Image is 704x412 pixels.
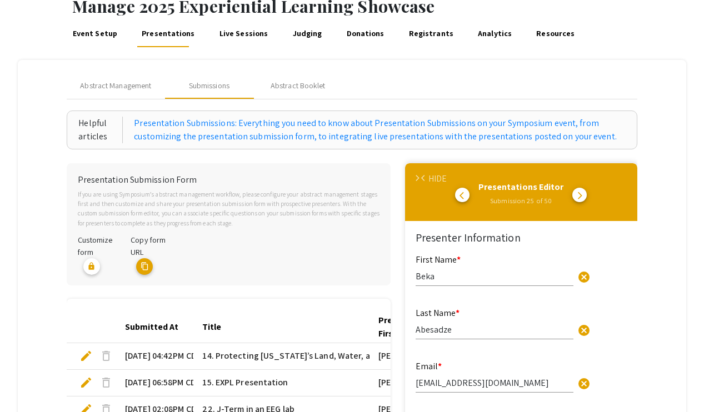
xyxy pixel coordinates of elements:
[99,376,113,389] span: delete
[455,188,470,202] button: go to previous presentation
[476,21,513,47] a: Analytics
[291,21,323,47] a: Judging
[83,258,100,275] mat-icon: lock
[490,196,552,205] span: Submission 25 of 50
[421,175,428,182] span: arrow_back_ios
[80,80,151,92] span: Abstract Management
[78,117,123,143] div: Helpful articles
[577,324,591,337] span: cancel
[134,117,625,143] a: Presentation Submissions: Everything you need to know about Presentation Submissions on your Symp...
[416,254,461,265] mat-label: First Name
[202,320,231,334] div: Title
[78,174,380,185] h6: Presentation Submission Form
[202,376,288,389] span: 15. EXPL Presentation
[202,320,221,334] div: Title
[189,80,229,92] div: Submissions
[535,21,576,47] a: Resources
[416,270,573,282] input: Type Here
[572,188,587,202] button: go to next presentation
[218,21,270,47] a: Live Sessions
[573,371,595,394] button: Clear
[576,192,585,200] span: arrow_forward_ios
[573,265,595,288] button: Clear
[378,314,428,340] div: Presenter 1 First Name
[136,258,153,275] mat-icon: copy URL
[125,320,178,334] div: Submitted At
[78,234,113,257] span: Customize form
[460,192,468,200] span: arrow_back_ios
[271,80,326,92] div: Abstract Booklet
[416,229,627,246] div: Presenter Information
[478,181,564,193] span: Presentations Editor
[416,324,573,335] input: Type Here
[79,349,93,363] span: edit
[414,175,421,182] span: arrow_forward_ios
[79,376,93,389] span: edit
[378,314,438,340] div: Presenter 1 First Name
[8,362,47,404] iframe: Chat
[428,172,447,185] div: HIDE
[577,270,591,284] span: cancel
[416,307,460,319] mat-label: Last Name
[116,370,193,396] mat-cell: [DATE] 06:58PM CDT
[131,234,166,257] span: Copy form URL
[416,377,573,389] input: Type Here
[370,343,447,370] mat-cell: [PERSON_NAME]
[140,21,197,47] a: Presentations
[370,370,447,396] mat-cell: [PERSON_NAME]
[125,320,188,334] div: Submitted At
[99,349,113,363] span: delete
[344,21,386,47] a: Donations
[116,343,193,370] mat-cell: [DATE] 04:42PM CDT
[202,349,410,363] span: 14. Protecting [US_STATE]’s Land, Water, and Wildlife
[416,360,442,372] mat-label: Email
[78,189,380,228] p: If you are using Symposium’s abstract management workflow, please configure your abstract managem...
[71,21,119,47] a: Event Setup
[407,21,455,47] a: Registrants
[577,377,591,390] span: cancel
[573,318,595,340] button: Clear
